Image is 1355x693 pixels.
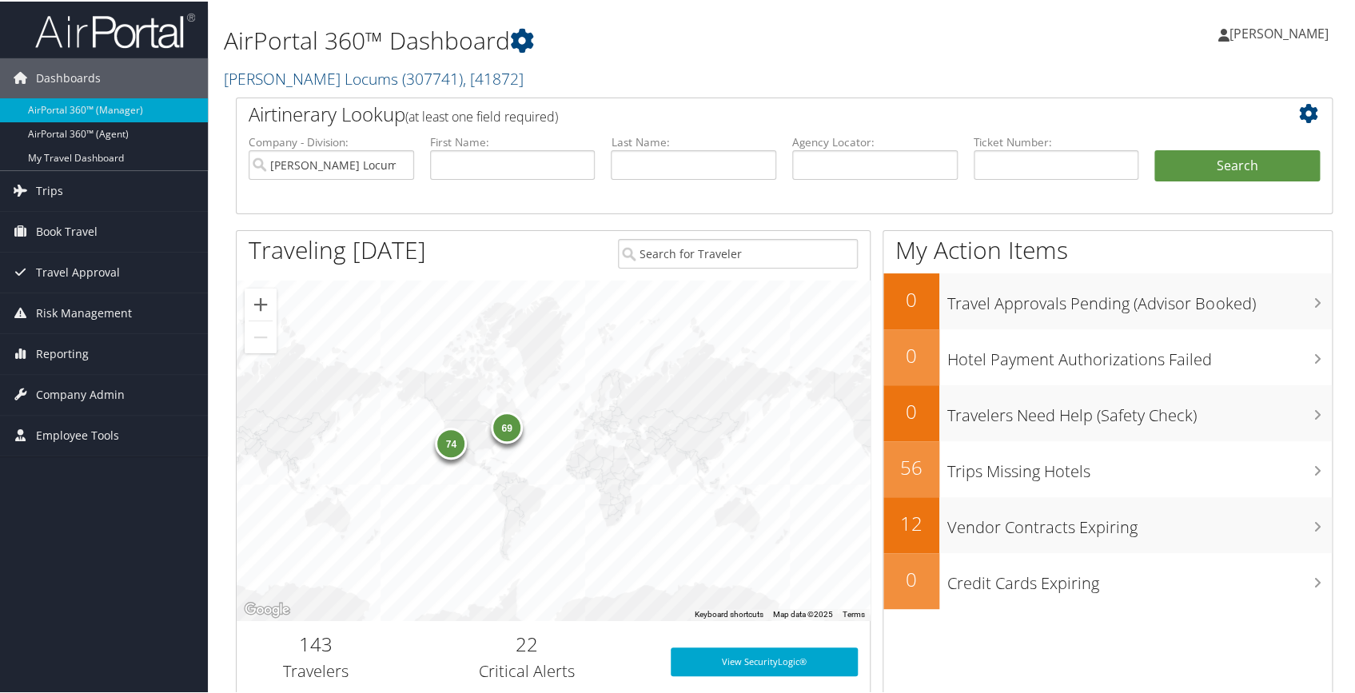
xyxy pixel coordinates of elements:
[1154,149,1320,181] button: Search
[843,608,865,617] a: Terms (opens in new tab)
[883,552,1332,607] a: 0Credit Cards Expiring
[883,496,1332,552] a: 12Vendor Contracts Expiring
[883,396,939,424] h2: 0
[491,409,523,441] div: 69
[883,285,939,312] h2: 0
[407,659,647,681] h3: Critical Alerts
[245,320,277,352] button: Zoom out
[249,659,383,681] h3: Travelers
[792,133,958,149] label: Agency Locator:
[435,426,467,458] div: 74
[36,414,119,454] span: Employee Tools
[224,22,971,56] h1: AirPortal 360™ Dashboard
[1218,8,1345,56] a: [PERSON_NAME]
[947,283,1332,313] h3: Travel Approvals Pending (Advisor Booked)
[36,251,120,291] span: Travel Approval
[241,598,293,619] img: Google
[671,646,858,675] a: View SecurityLogic®
[773,608,833,617] span: Map data ©2025
[430,133,596,149] label: First Name:
[974,133,1139,149] label: Ticket Number:
[36,57,101,97] span: Dashboards
[883,452,939,480] h2: 56
[36,292,132,332] span: Risk Management
[611,133,776,149] label: Last Name:
[407,629,647,656] h2: 22
[402,66,463,88] span: ( 307741 )
[35,10,195,48] img: airportal-logo.png
[241,598,293,619] a: Open this area in Google Maps (opens a new window)
[405,106,558,124] span: (at least one field required)
[695,607,763,619] button: Keyboard shortcuts
[36,169,63,209] span: Trips
[249,629,383,656] h2: 143
[249,133,414,149] label: Company - Division:
[883,508,939,536] h2: 12
[249,99,1229,126] h2: Airtinerary Lookup
[224,66,524,88] a: [PERSON_NAME] Locums
[883,272,1332,328] a: 0Travel Approvals Pending (Advisor Booked)
[883,232,1332,265] h1: My Action Items
[947,339,1332,369] h3: Hotel Payment Authorizations Failed
[36,210,98,250] span: Book Travel
[883,564,939,591] h2: 0
[1229,23,1329,41] span: [PERSON_NAME]
[249,232,426,265] h1: Traveling [DATE]
[36,333,89,372] span: Reporting
[947,507,1332,537] h3: Vendor Contracts Expiring
[36,373,125,413] span: Company Admin
[947,451,1332,481] h3: Trips Missing Hotels
[947,563,1332,593] h3: Credit Cards Expiring
[883,384,1332,440] a: 0Travelers Need Help (Safety Check)
[883,440,1332,496] a: 56Trips Missing Hotels
[947,395,1332,425] h3: Travelers Need Help (Safety Check)
[883,341,939,368] h2: 0
[245,287,277,319] button: Zoom in
[883,328,1332,384] a: 0Hotel Payment Authorizations Failed
[618,237,858,267] input: Search for Traveler
[463,66,524,88] span: , [ 41872 ]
